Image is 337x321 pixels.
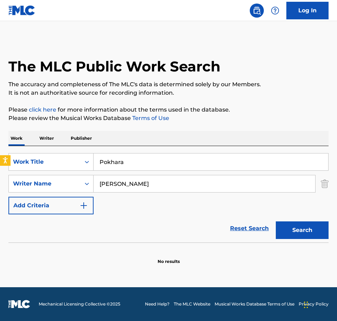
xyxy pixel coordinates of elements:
[8,114,329,122] p: Please review the Musical Works Database
[321,175,329,193] img: Delete Criterion
[13,158,76,166] div: Work Title
[8,89,329,97] p: It is not an authoritative source for recording information.
[39,301,120,307] span: Mechanical Licensing Collective © 2025
[37,131,56,146] p: Writer
[8,300,30,308] img: logo
[8,197,94,214] button: Add Criteria
[302,287,337,321] iframe: Chat Widget
[227,221,272,236] a: Reset Search
[268,4,282,18] div: Help
[158,250,180,265] p: No results
[304,294,308,315] div: Drag
[8,80,329,89] p: The accuracy and completeness of The MLC's data is determined solely by our Members.
[8,153,329,243] form: Search Form
[131,115,169,121] a: Terms of Use
[276,221,329,239] button: Search
[13,180,76,188] div: Writer Name
[145,301,170,307] a: Need Help?
[174,301,210,307] a: The MLC Website
[271,6,279,15] img: help
[80,201,88,210] img: 9d2ae6d4665cec9f34b9.svg
[8,106,329,114] p: Please for more information about the terms used in the database.
[250,4,264,18] a: Public Search
[317,210,337,268] iframe: Resource Center
[253,6,261,15] img: search
[8,131,25,146] p: Work
[299,301,329,307] a: Privacy Policy
[8,58,221,75] h1: The MLC Public Work Search
[29,106,56,113] a: click here
[69,131,94,146] p: Publisher
[286,2,329,19] a: Log In
[8,5,36,15] img: MLC Logo
[215,301,294,307] a: Musical Works Database Terms of Use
